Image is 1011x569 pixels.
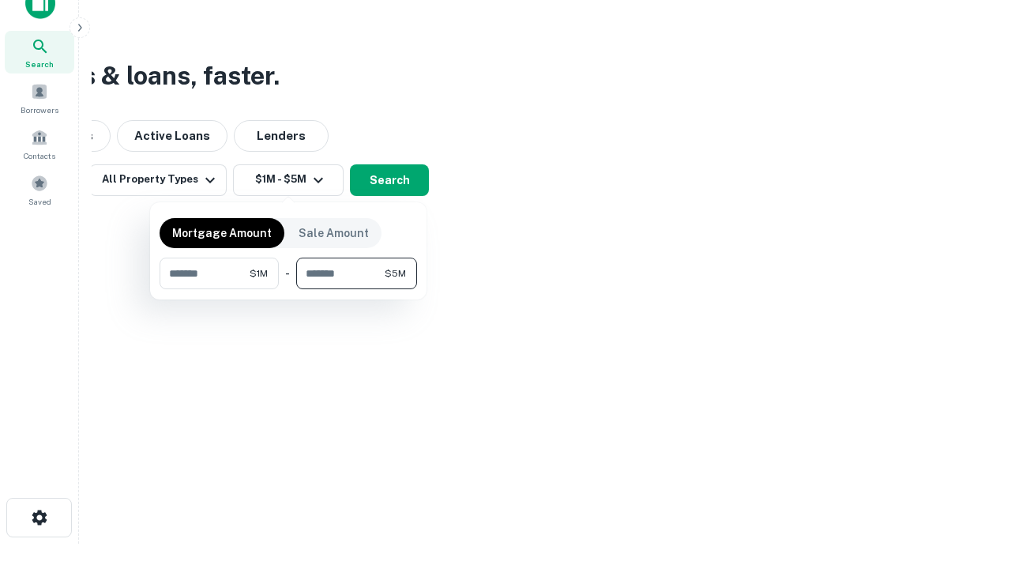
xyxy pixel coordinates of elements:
[932,443,1011,518] iframe: Chat Widget
[250,266,268,281] span: $1M
[172,224,272,242] p: Mortgage Amount
[285,258,290,289] div: -
[299,224,369,242] p: Sale Amount
[385,266,406,281] span: $5M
